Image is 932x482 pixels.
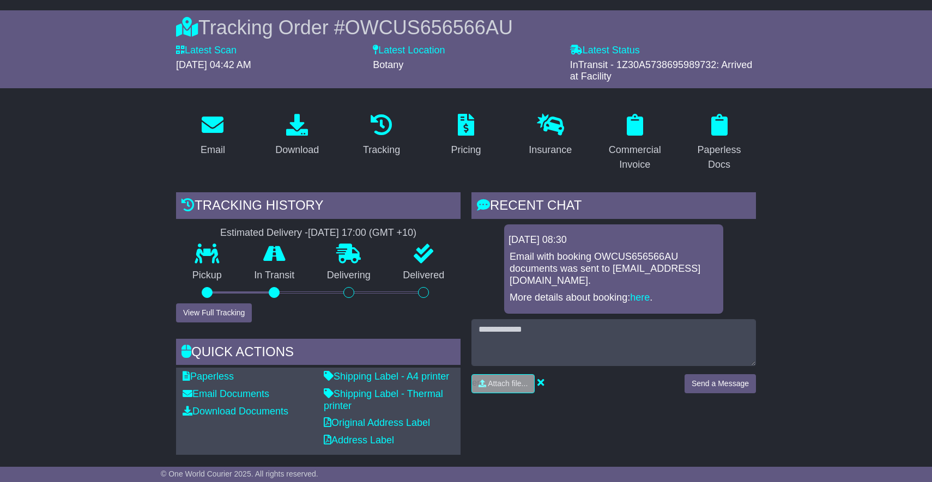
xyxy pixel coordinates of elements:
p: In Transit [238,270,311,282]
a: Shipping Label - A4 printer [324,371,449,382]
div: Estimated Delivery - [176,227,461,239]
a: Paperless Docs [682,110,756,176]
div: Quick Actions [176,339,461,368]
label: Latest Location [373,45,445,57]
div: [DATE] 17:00 (GMT +10) [308,227,416,239]
a: Pricing [444,110,488,161]
a: Shipping Label - Thermal printer [324,388,443,411]
a: Original Address Label [324,417,430,428]
a: Address Label [324,435,394,446]
p: Pickup [176,270,238,282]
button: Send a Message [685,374,756,393]
div: Commercial Invoice [605,143,664,172]
div: Paperless Docs [689,143,749,172]
div: Tracking [363,143,400,157]
a: Tracking [356,110,407,161]
p: Delivering [311,270,387,282]
label: Latest Status [570,45,640,57]
div: Email [201,143,225,157]
span: © One World Courier 2025. All rights reserved. [161,469,318,478]
div: Pricing [451,143,481,157]
div: Download [275,143,319,157]
a: Email Documents [183,388,269,399]
div: [DATE] 08:30 [509,234,719,246]
p: More details about booking: . [510,292,718,304]
span: OWCUS656566AU [345,16,513,39]
label: Latest Scan [176,45,237,57]
a: Insurance [522,110,579,161]
a: Paperless [183,371,234,382]
button: View Full Tracking [176,303,252,322]
span: [DATE] 04:42 AM [176,59,251,70]
div: Insurance [529,143,572,157]
a: Download [268,110,326,161]
div: RECENT CHAT [471,192,756,222]
span: Botany [373,59,403,70]
a: Commercial Invoice [598,110,671,176]
span: InTransit - 1Z30A5738695989732: Arrived at Facility [570,59,753,82]
a: Download Documents [183,406,288,417]
div: Tracking history [176,192,461,222]
a: Email [193,110,232,161]
p: Email with booking OWCUS656566AU documents was sent to [EMAIL_ADDRESS][DOMAIN_NAME]. [510,251,718,286]
p: Delivered [387,270,461,282]
div: Tracking Order # [176,16,756,39]
a: here [630,292,650,303]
